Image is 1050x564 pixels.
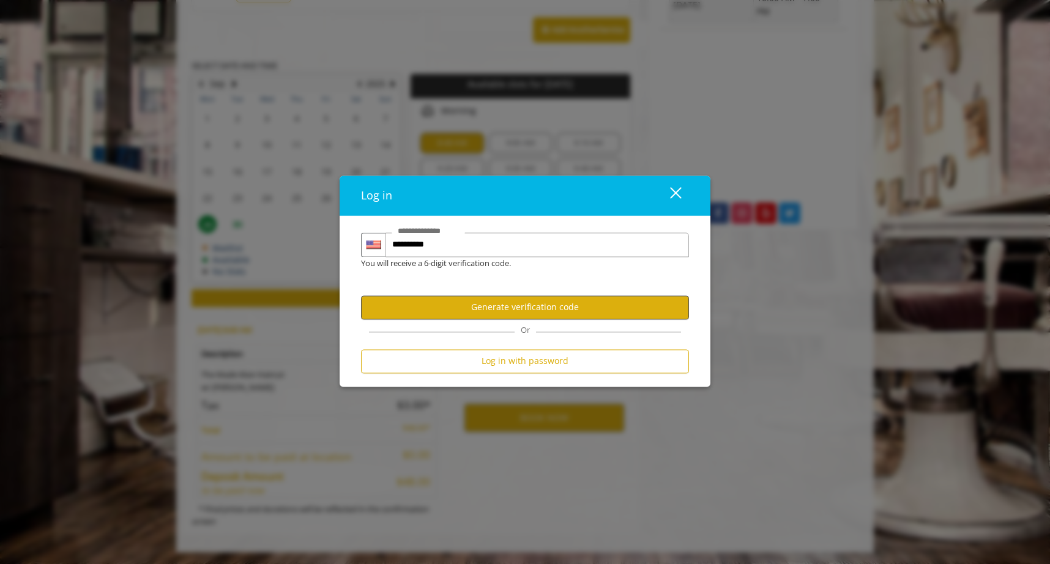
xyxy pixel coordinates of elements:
div: close dialog [656,187,680,205]
button: Log in with password [361,349,689,373]
span: Log in [361,188,392,202]
div: You will receive a 6-digit verification code. [352,257,680,270]
div: Country [361,232,385,257]
span: Or [515,324,536,335]
button: Generate verification code [361,295,689,319]
button: close dialog [647,183,689,208]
